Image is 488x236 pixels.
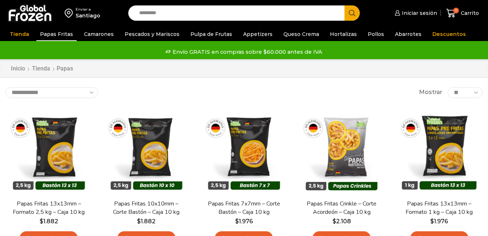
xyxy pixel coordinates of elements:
[11,65,73,73] nav: Breadcrumb
[459,9,479,17] span: Carrito
[400,9,437,17] span: Iniciar sesión
[239,27,276,41] a: Appetizers
[364,27,388,41] a: Pollos
[76,7,100,12] div: Enviar a
[40,218,58,225] bdi: 1.882
[76,12,100,19] div: Santiago
[137,218,141,225] span: $
[430,218,448,225] bdi: 1.976
[137,218,156,225] bdi: 1.882
[65,7,76,19] img: address-field-icon.svg
[429,27,469,41] a: Descuentos
[32,65,51,73] a: Tienda
[235,218,253,225] bdi: 1.976
[205,200,283,216] a: Papas Fritas 7x7mm – Corte Bastón – Caja 10 kg
[393,6,437,20] a: Iniciar sesión
[344,5,360,21] button: Search button
[121,27,183,41] a: Pescados y Mariscos
[187,27,236,41] a: Pulpa de Frutas
[108,200,186,216] a: Papas Fritas 10x10mm – Corte Bastón – Caja 10 kg
[11,65,25,73] a: Inicio
[453,8,459,13] span: 0
[36,27,77,41] a: Papas Fritas
[391,27,425,41] a: Abarrotes
[400,200,478,216] a: Papas Fritas 13x13mm – Formato 1 kg – Caja 10 kg
[430,218,434,225] span: $
[6,27,33,41] a: Tienda
[303,200,381,216] a: Papas Fritas Crinkle – Corte Acordeón – Caja 10 kg
[326,27,360,41] a: Hortalizas
[40,218,43,225] span: $
[332,218,336,225] span: $
[235,218,239,225] span: $
[419,88,442,97] span: Mostrar
[80,27,117,41] a: Camarones
[57,65,73,72] h1: Papas
[444,5,481,22] a: 0 Carrito
[10,200,88,216] a: Papas Fritas 13x13mm – Formato 2,5 kg – Caja 10 kg
[5,87,98,98] select: Pedido de la tienda
[332,218,351,225] bdi: 2.108
[280,27,323,41] a: Queso Crema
